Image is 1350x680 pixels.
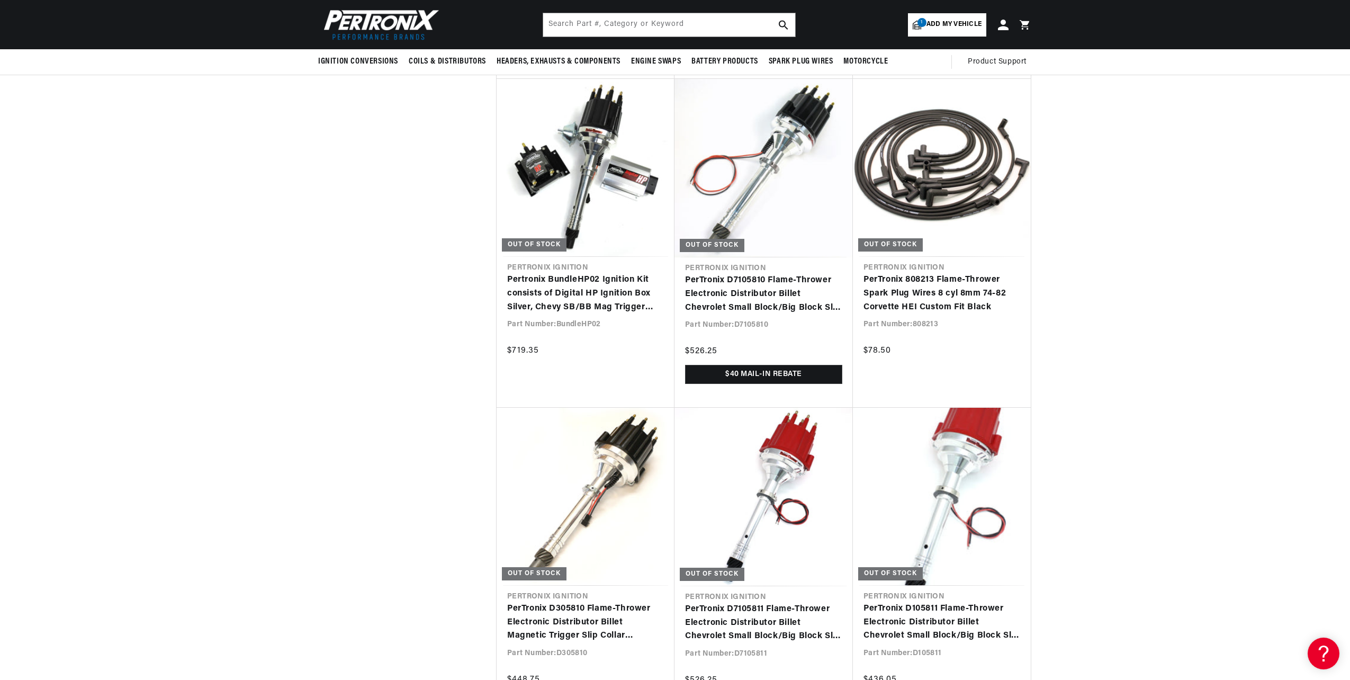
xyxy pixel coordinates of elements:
span: Headers, Exhausts & Components [497,56,620,67]
summary: Coils & Distributors [403,49,491,74]
a: PerTronix 808213 Flame-Thrower Spark Plug Wires 8 cyl 8mm 74-82 Corvette HEI Custom Fit Black [863,273,1020,314]
a: PerTronix D7105811 Flame-Thrower Electronic Distributor Billet Chevrolet Small Block/Big Block Sl... [685,603,842,643]
summary: Battery Products [686,49,763,74]
span: Engine Swaps [631,56,681,67]
summary: Spark Plug Wires [763,49,839,74]
a: PerTronix D7105810 Flame-Thrower Electronic Distributor Billet Chevrolet Small Block/Big Block Sl... [685,274,842,315]
a: PerTronix D305810 Flame-Thrower Electronic Distributor Billet Magnetic Trigger Slip Collar Chevro... [507,602,664,643]
summary: Product Support [968,49,1032,75]
img: Pertronix [318,6,440,43]
input: Search Part #, Category or Keyword [543,13,795,37]
span: Coils & Distributors [409,56,486,67]
span: Motorcycle [843,56,888,67]
button: search button [772,13,795,37]
a: PerTronix D105811 Flame-Thrower Electronic Distributor Billet Chevrolet Small Block/Big Block Sli... [863,602,1020,643]
span: Battery Products [691,56,758,67]
summary: Headers, Exhausts & Components [491,49,626,74]
a: 1Add my vehicle [908,13,986,37]
span: Spark Plug Wires [769,56,833,67]
span: Ignition Conversions [318,56,398,67]
summary: Ignition Conversions [318,49,403,74]
a: Pertronix BundleHP02 Ignition Kit consists of Digital HP Ignition Box Silver, Chevy SB/BB Mag Tri... [507,273,664,314]
span: Product Support [968,56,1027,68]
span: Add my vehicle [926,20,982,30]
summary: Engine Swaps [626,49,686,74]
summary: Motorcycle [838,49,893,74]
span: 1 [917,18,926,27]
